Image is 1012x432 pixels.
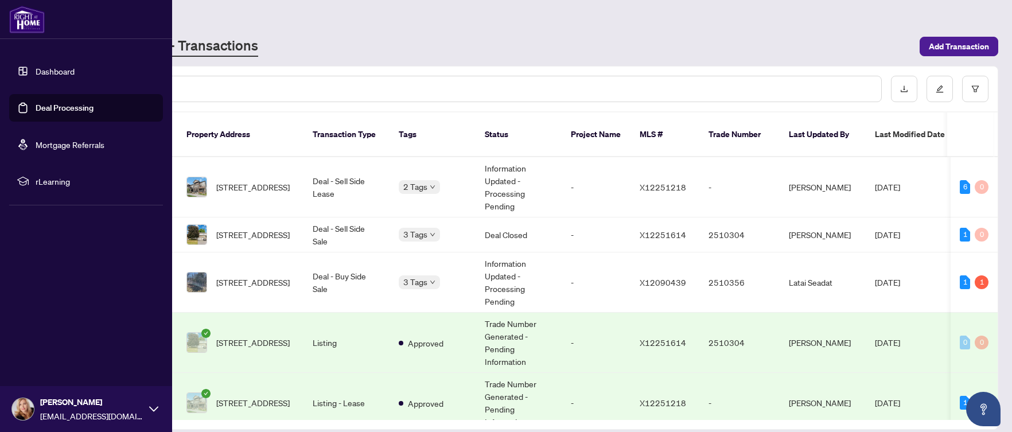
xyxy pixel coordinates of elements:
[201,329,211,338] span: check-circle
[476,252,562,313] td: Information Updated - Processing Pending
[640,277,686,287] span: X12090439
[866,112,969,157] th: Last Modified Date
[640,337,686,348] span: X12251614
[562,313,630,373] td: -
[303,112,390,157] th: Transaction Type
[216,228,290,241] span: [STREET_ADDRESS]
[780,217,866,252] td: [PERSON_NAME]
[216,181,290,193] span: [STREET_ADDRESS]
[875,398,900,408] span: [DATE]
[303,157,390,217] td: Deal - Sell Side Lease
[562,217,630,252] td: -
[975,180,988,194] div: 0
[430,184,435,190] span: down
[927,76,953,102] button: edit
[403,180,427,193] span: 2 Tags
[875,337,900,348] span: [DATE]
[780,112,866,157] th: Last Updated By
[36,103,94,113] a: Deal Processing
[960,396,970,410] div: 1
[936,85,944,93] span: edit
[216,336,290,349] span: [STREET_ADDRESS]
[40,396,143,408] span: [PERSON_NAME]
[975,228,988,242] div: 0
[699,252,780,313] td: 2510356
[875,182,900,192] span: [DATE]
[408,337,443,349] span: Approved
[403,275,427,289] span: 3 Tags
[187,393,207,412] img: thumbnail-img
[875,277,900,287] span: [DATE]
[562,112,630,157] th: Project Name
[920,37,998,56] button: Add Transaction
[476,313,562,373] td: Trade Number Generated - Pending Information
[960,228,970,242] div: 1
[891,76,917,102] button: download
[390,112,476,157] th: Tags
[187,333,207,352] img: thumbnail-img
[430,279,435,285] span: down
[640,398,686,408] span: X12251218
[303,313,390,373] td: Listing
[187,273,207,292] img: thumbnail-img
[966,392,1001,426] button: Open asap
[699,217,780,252] td: 2510304
[875,128,945,141] span: Last Modified Date
[303,252,390,313] td: Deal - Buy Side Sale
[476,112,562,157] th: Status
[201,389,211,398] span: check-circle
[216,396,290,409] span: [STREET_ADDRESS]
[780,313,866,373] td: [PERSON_NAME]
[303,217,390,252] td: Deal - Sell Side Sale
[960,275,970,289] div: 1
[187,225,207,244] img: thumbnail-img
[177,112,303,157] th: Property Address
[40,410,143,422] span: [EMAIL_ADDRESS][DOMAIN_NAME]
[403,228,427,241] span: 3 Tags
[780,157,866,217] td: [PERSON_NAME]
[408,397,443,410] span: Approved
[476,217,562,252] td: Deal Closed
[975,275,988,289] div: 1
[962,76,988,102] button: filter
[476,157,562,217] td: Information Updated - Processing Pending
[36,66,75,76] a: Dashboard
[699,112,780,157] th: Trade Number
[960,180,970,194] div: 6
[630,112,699,157] th: MLS #
[562,252,630,313] td: -
[975,336,988,349] div: 0
[640,229,686,240] span: X12251614
[562,157,630,217] td: -
[699,157,780,217] td: -
[187,177,207,197] img: thumbnail-img
[960,336,970,349] div: 0
[12,398,34,420] img: Profile Icon
[875,229,900,240] span: [DATE]
[900,85,908,93] span: download
[780,252,866,313] td: Latai Seadat
[640,182,686,192] span: X12251218
[929,37,989,56] span: Add Transaction
[9,6,45,33] img: logo
[36,175,155,188] span: rLearning
[216,276,290,289] span: [STREET_ADDRESS]
[699,313,780,373] td: 2510304
[430,232,435,238] span: down
[36,139,104,150] a: Mortgage Referrals
[971,85,979,93] span: filter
